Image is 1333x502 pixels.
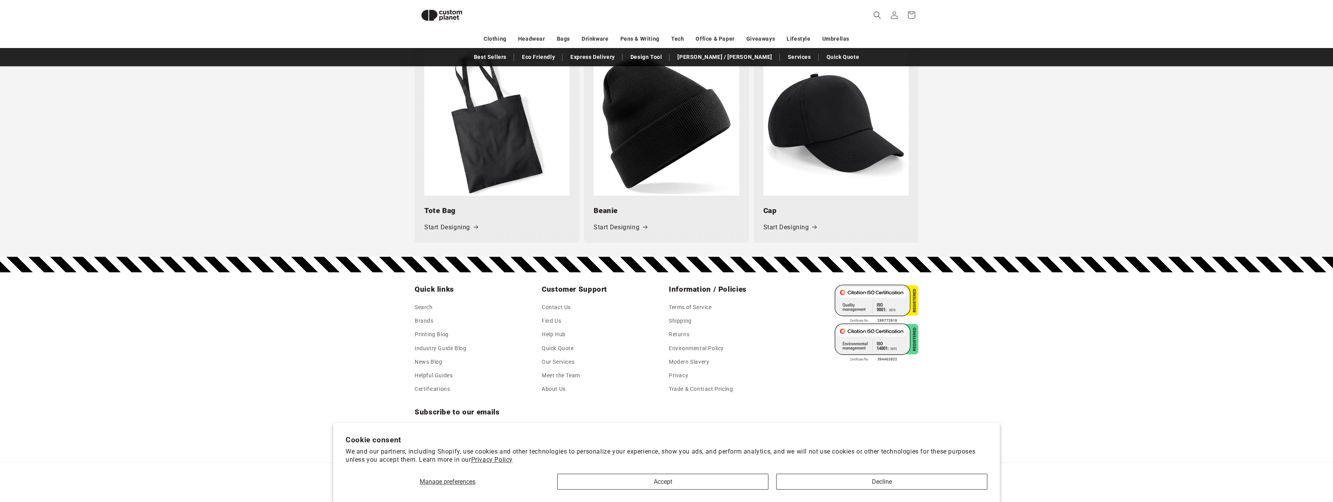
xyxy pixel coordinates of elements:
summary: Search [869,7,886,24]
h2: Quick links [415,285,537,294]
h3: Beanie [594,205,739,216]
a: Quick Quote [542,342,574,355]
a: Returns [669,328,689,341]
a: Umbrellas [822,32,849,46]
a: [PERSON_NAME] / [PERSON_NAME] [673,50,776,64]
a: Headwear [518,32,545,46]
a: Trade & Contract Pricing [669,382,733,396]
p: We and our partners, including Shopify, use cookies and other technologies to personalize your ex... [346,448,987,464]
a: Eco Friendly [518,50,559,64]
a: Start Designing [763,222,817,233]
a: Drinkware [582,32,608,46]
a: Find Us [542,314,561,328]
a: Shipping [669,314,692,328]
a: Help Hub [542,328,566,341]
a: News Blog [415,355,442,369]
a: Start Designing [424,222,478,233]
span: Manage preferences [420,478,475,485]
a: Privacy Policy [471,456,513,463]
a: Giveaways [746,32,775,46]
img: Original cuffed beanie [594,50,739,196]
a: About Us [542,382,566,396]
a: Environmental Policy [669,342,724,355]
h2: Information / Policies [669,285,791,294]
a: Pens & Writing [620,32,660,46]
a: Design Tool [627,50,666,64]
a: Our Services [542,355,574,369]
a: Modern Slavery [669,355,709,369]
a: Privacy [669,369,688,382]
a: Express Delivery [567,50,619,64]
button: Manage preferences [346,474,549,490]
a: Contact Us [542,303,571,314]
a: Bags [557,32,570,46]
a: Helpful Guides [415,369,453,382]
a: Terms of Service [669,303,712,314]
iframe: Chat Widget [1200,418,1333,502]
h3: Cap [763,205,909,216]
img: Custom Planet [415,3,469,28]
a: Printing Blog [415,328,449,341]
a: Services [784,50,815,64]
a: Industry Guide Blog [415,342,466,355]
a: Office & Paper [696,32,734,46]
a: Clothing [484,32,506,46]
h2: Customer Support [542,285,664,294]
img: ISO 9001 Certified [835,285,918,323]
h2: Cookie consent [346,435,987,444]
a: Best Sellers [470,50,510,64]
a: Tech [671,32,684,46]
a: Quick Quote [823,50,863,64]
a: Start Designing [594,222,647,233]
a: Search [415,303,433,314]
a: Certifications [415,382,450,396]
a: Brands [415,314,434,328]
button: Accept [557,474,768,490]
h3: Tote Bag [424,205,570,216]
h2: Subscribe to our emails [415,407,817,417]
button: Decline [776,474,987,490]
a: Lifestyle [787,32,810,46]
a: Meet the Team [542,369,580,382]
img: ISO 14001 Certified [835,323,918,362]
